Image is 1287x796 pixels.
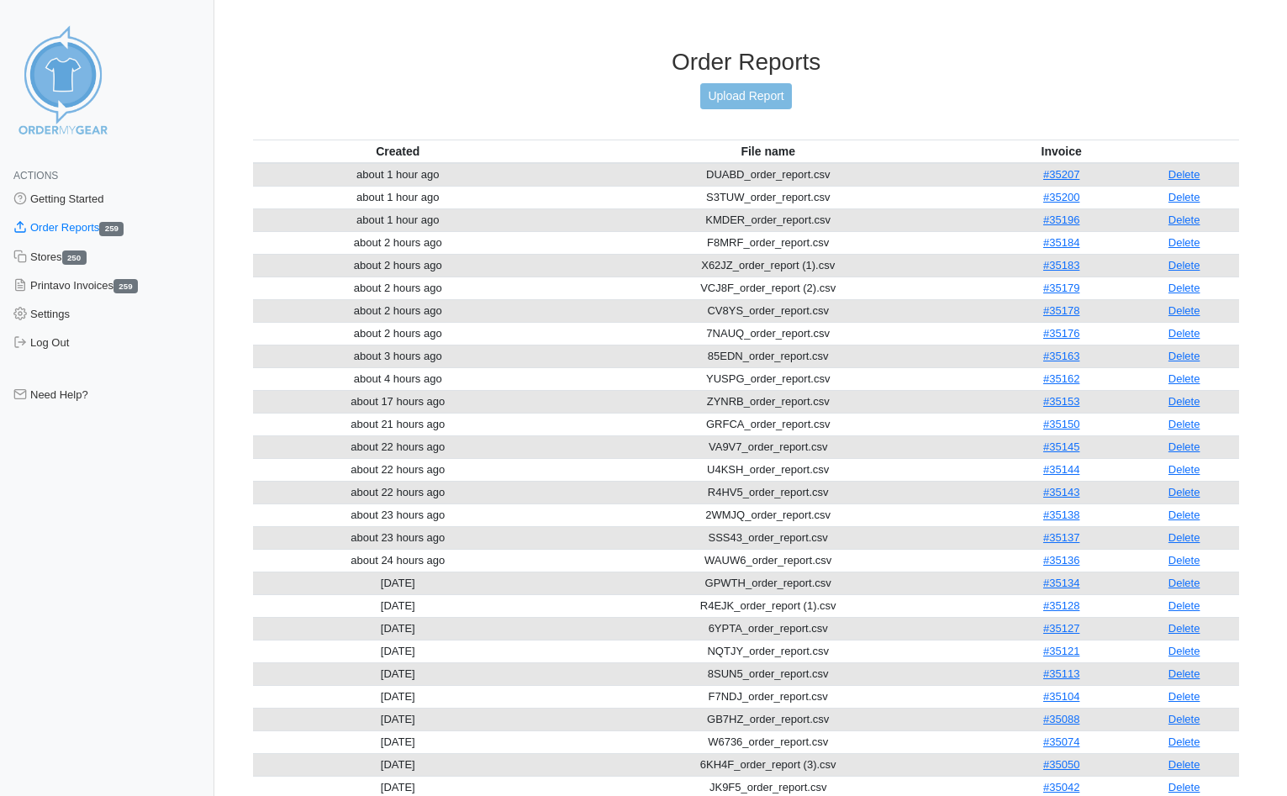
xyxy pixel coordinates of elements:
[253,254,542,277] td: about 2 hours ago
[1043,304,1079,317] a: #35178
[542,163,994,187] td: DUABD_order_report.csv
[253,503,542,526] td: about 23 hours ago
[1043,577,1079,589] a: #35134
[542,299,994,322] td: CV8YS_order_report.csv
[1168,554,1200,567] a: Delete
[253,390,542,413] td: about 17 hours ago
[1168,304,1200,317] a: Delete
[542,413,994,435] td: GRFCA_order_report.csv
[994,140,1129,163] th: Invoice
[253,140,542,163] th: Created
[1043,440,1079,453] a: #35145
[253,208,542,231] td: about 1 hour ago
[13,170,58,182] span: Actions
[1043,735,1079,748] a: #35074
[542,685,994,708] td: F7NDJ_order_report.csv
[542,730,994,753] td: W6736_order_report.csv
[1168,395,1200,408] a: Delete
[113,279,138,293] span: 259
[700,83,791,109] a: Upload Report
[253,617,542,640] td: [DATE]
[253,277,542,299] td: about 2 hours ago
[253,48,1239,76] h3: Order Reports
[1043,327,1079,340] a: #35176
[1168,168,1200,181] a: Delete
[253,186,542,208] td: about 1 hour ago
[542,277,994,299] td: VCJ8F_order_report (2).csv
[542,549,994,572] td: WAUW6_order_report.csv
[253,458,542,481] td: about 22 hours ago
[99,222,124,236] span: 259
[1043,713,1079,725] a: #35088
[542,503,994,526] td: 2WMJQ_order_report.csv
[1168,667,1200,680] a: Delete
[253,662,542,685] td: [DATE]
[542,481,994,503] td: R4HV5_order_report.csv
[1168,599,1200,612] a: Delete
[542,435,994,458] td: VA9V7_order_report.csv
[1168,781,1200,793] a: Delete
[253,730,542,753] td: [DATE]
[253,753,542,776] td: [DATE]
[1043,667,1079,680] a: #35113
[253,367,542,390] td: about 4 hours ago
[1043,418,1079,430] a: #35150
[1043,690,1079,703] a: #35104
[542,708,994,730] td: GB7HZ_order_report.csv
[542,594,994,617] td: R4EJK_order_report (1).csv
[542,640,994,662] td: NQTJY_order_report.csv
[1168,531,1200,544] a: Delete
[1168,282,1200,294] a: Delete
[1168,191,1200,203] a: Delete
[1043,282,1079,294] a: #35179
[1043,509,1079,521] a: #35138
[253,345,542,367] td: about 3 hours ago
[1168,735,1200,748] a: Delete
[253,594,542,617] td: [DATE]
[1168,440,1200,453] a: Delete
[1168,236,1200,249] a: Delete
[1168,622,1200,635] a: Delete
[1168,645,1200,657] a: Delete
[253,231,542,254] td: about 2 hours ago
[1043,350,1079,362] a: #35163
[1168,758,1200,771] a: Delete
[1043,213,1079,226] a: #35196
[253,526,542,549] td: about 23 hours ago
[253,322,542,345] td: about 2 hours ago
[253,413,542,435] td: about 21 hours ago
[253,708,542,730] td: [DATE]
[542,140,994,163] th: File name
[542,662,994,685] td: 8SUN5_order_report.csv
[1168,713,1200,725] a: Delete
[1168,372,1200,385] a: Delete
[1043,645,1079,657] a: #35121
[1043,236,1079,249] a: #35184
[542,208,994,231] td: KMDER_order_report.csv
[1043,486,1079,498] a: #35143
[1168,350,1200,362] a: Delete
[253,640,542,662] td: [DATE]
[1043,781,1079,793] a: #35042
[1043,758,1079,771] a: #35050
[542,231,994,254] td: F8MRF_order_report.csv
[253,163,542,187] td: about 1 hour ago
[253,572,542,594] td: [DATE]
[1043,191,1079,203] a: #35200
[1043,531,1079,544] a: #35137
[1168,327,1200,340] a: Delete
[542,753,994,776] td: 6KH4F_order_report (3).csv
[1043,622,1079,635] a: #35127
[1168,463,1200,476] a: Delete
[1043,168,1079,181] a: #35207
[542,345,994,367] td: 85EDN_order_report.csv
[253,481,542,503] td: about 22 hours ago
[1168,690,1200,703] a: Delete
[62,250,87,265] span: 250
[1168,213,1200,226] a: Delete
[542,254,994,277] td: X62JZ_order_report (1).csv
[1043,259,1079,271] a: #35183
[1043,395,1079,408] a: #35153
[253,435,542,458] td: about 22 hours ago
[542,186,994,208] td: S3TUW_order_report.csv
